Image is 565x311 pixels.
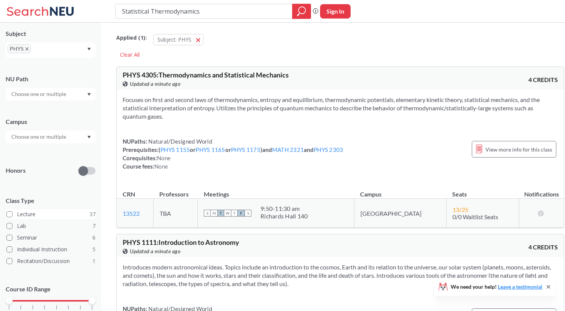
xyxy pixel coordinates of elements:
span: T [231,210,238,217]
span: 0/0 Waitlist Seats [453,213,498,220]
span: 5 [92,245,95,254]
span: 37 [89,210,95,218]
svg: Dropdown arrow [87,93,91,96]
div: Dropdown arrow [6,130,95,143]
span: Applied ( 1 ): [116,34,147,42]
th: Seats [446,183,519,199]
button: Subject: PHYS [153,34,203,45]
span: S [245,210,251,217]
span: S [204,210,211,217]
div: Richards Hall 140 [260,212,308,220]
div: Subject [6,29,95,38]
svg: magnifying glass [297,6,306,17]
div: Dropdown arrow [6,88,95,101]
div: magnifying glass [292,4,311,19]
th: Professors [153,183,198,199]
a: PHYS 1155 [160,146,190,153]
div: NUPaths: Prerequisites: ( or or ) and and Corequisites: Course fees: [123,137,343,170]
span: F [238,210,245,217]
span: 6 [92,234,95,242]
label: Lab [6,221,95,231]
span: W [224,210,231,217]
button: Sign In [320,4,351,19]
td: TBA [153,199,198,228]
a: Leave a testimonial [498,283,542,290]
span: Subject: PHYS [157,36,191,43]
span: PHYSX to remove pill [8,44,31,53]
label: Individual Instruction [6,244,95,254]
input: Class, professor, course number, "phrase" [121,5,287,18]
span: 7 [92,222,95,230]
th: Meetings [198,183,354,199]
span: PHYS 1111 : Introduction to Astronomy [123,238,239,246]
span: Updated a minute ago [130,80,180,88]
span: Natural/Designed World [147,138,212,145]
a: MATH 2321 [272,146,304,153]
th: Notifications [519,183,563,199]
a: PHYS 2303 [314,146,343,153]
input: Choose one or multiple [8,132,71,141]
span: 4 CREDITS [528,243,558,251]
section: Introduces modern astronomical ideas. Topics include an introduction to the cosmos, Earth and its... [123,263,558,288]
div: CRN [123,190,135,198]
label: Seminar [6,233,95,243]
span: M [211,210,217,217]
div: Clear All [116,49,143,60]
span: 4 CREDITS [528,76,558,84]
span: We need your help! [451,284,542,289]
div: Campus [6,118,95,126]
td: [GEOGRAPHIC_DATA] [354,199,446,228]
label: Lecture [6,209,95,219]
p: Course ID Range [6,285,95,294]
svg: X to remove pill [25,47,29,51]
a: PHYS 1175 [231,146,260,153]
span: 1 [92,257,95,265]
span: 13 / 25 [453,206,468,213]
a: PHYS 1165 [196,146,225,153]
div: NU Path [6,75,95,83]
div: 9:50 - 11:30 am [260,205,308,212]
p: Honors [6,166,26,175]
span: Updated a minute ago [130,247,180,255]
span: None [157,155,171,161]
div: PHYSX to remove pillDropdown arrow [6,42,95,58]
span: None [154,163,168,170]
span: PHYS 4305 : Thermodynamics and Statistical Mechanics [123,71,289,79]
svg: Dropdown arrow [87,136,91,139]
span: Class Type [6,197,95,205]
input: Choose one or multiple [8,90,71,99]
label: Recitation/Discussion [6,256,95,266]
span: View more info for this class [485,145,552,154]
span: T [217,210,224,217]
svg: Dropdown arrow [87,48,91,51]
a: 13522 [123,210,140,217]
th: Campus [354,183,446,199]
section: Focuses on first and second laws of thermodynamics, entropy and equilibrium, thermodynamic potent... [123,96,558,121]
